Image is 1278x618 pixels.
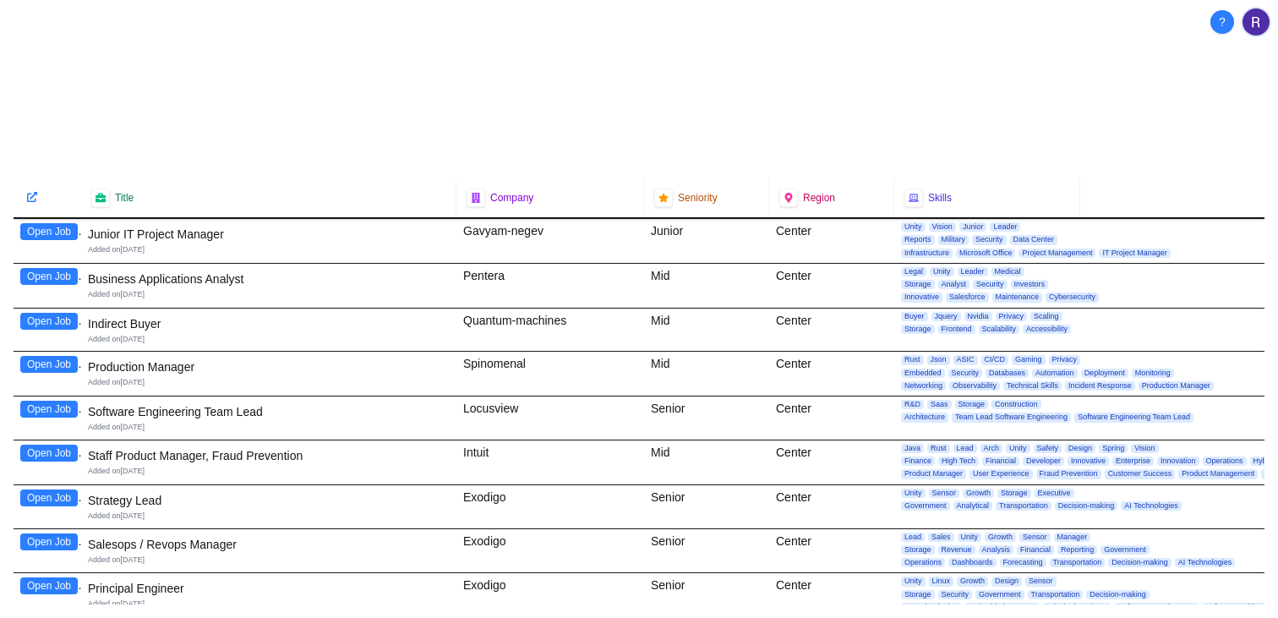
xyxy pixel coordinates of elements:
[88,466,450,477] div: Added on [DATE]
[981,355,1009,364] span: CI/CD
[1057,545,1097,555] span: Reporting
[901,293,942,302] span: Innovative
[88,492,450,509] div: Strategy Lead
[959,222,987,232] span: Junior
[996,312,1028,321] span: Privacy
[644,397,769,440] div: Senior
[953,501,993,511] span: Analytical
[1023,325,1071,334] span: Accessibility
[901,545,935,555] span: Storage
[769,485,894,528] div: Center
[1099,249,1170,258] span: IT Project Manager
[964,312,992,321] span: Nvidia
[1175,558,1235,567] span: AI Technologies
[644,264,769,308] div: Mid
[948,369,983,378] span: Security
[1006,444,1030,453] span: Unity
[456,573,644,617] div: Exodigo
[88,447,450,464] div: Staff Product Manager, Fraud Prevention
[927,400,952,409] span: Saas
[88,289,450,300] div: Added on [DATE]
[20,313,78,330] button: Open Job
[982,457,1019,466] span: Financial
[1035,489,1074,498] span: Executive
[979,325,1020,334] span: Scalability
[88,599,450,610] div: Added on [DATE]
[929,222,956,232] span: Vision
[901,501,950,511] span: Government
[938,590,973,599] span: Security
[1043,603,1111,612] span: Principal Engineer
[938,457,979,466] span: High Tech
[20,489,78,506] button: Open Job
[769,352,894,396] div: Center
[1068,457,1109,466] span: Innovative
[901,267,926,276] span: Legal
[1115,603,1199,612] span: Software Development
[88,334,450,345] div: Added on [DATE]
[1030,312,1062,321] span: Scaling
[986,369,1029,378] span: Databases
[901,603,961,612] span: AI Technologies
[456,219,644,263] div: Gavyam-negev
[929,489,960,498] span: Sensor
[955,400,989,409] span: Storage
[938,325,975,334] span: Frontend
[1219,14,1226,30] span: ?
[456,264,644,308] div: Pentera
[644,309,769,352] div: Mid
[1000,558,1046,567] span: Forecasting
[1086,590,1150,599] span: Decision-making
[88,244,450,255] div: Added on [DATE]
[88,403,450,420] div: Software Engineering Team Lead
[1108,558,1171,567] span: Decision-making
[1003,381,1062,391] span: Technical Skills
[1046,293,1099,302] span: Cybersecurity
[901,249,953,258] span: Infrastructure
[901,489,926,498] span: Unity
[20,445,78,462] button: Open Job
[964,603,1040,612] span: Embedded Systems
[644,573,769,617] div: Senior
[985,533,1016,542] span: Growth
[972,235,1007,244] span: Security
[1011,280,1049,289] span: Investors
[20,401,78,418] button: Open Job
[957,577,988,586] span: Growth
[115,191,134,205] span: Title
[980,444,1003,453] span: Arch
[769,573,894,617] div: Center
[456,397,644,440] div: Locusview
[456,352,644,396] div: Spinomenal
[456,440,644,484] div: Intuit
[1049,355,1081,364] span: Privacy
[1178,469,1258,479] span: Product Management
[1010,235,1058,244] span: Data Center
[946,293,989,302] span: Salesforce
[973,280,1008,289] span: Security
[1241,7,1271,37] button: User menu
[20,577,78,594] button: Open Job
[1242,8,1270,36] img: User avatar
[953,355,978,364] span: ASIC
[88,422,450,433] div: Added on [DATE]
[929,577,954,586] span: Linux
[644,529,769,573] div: Senior
[928,533,954,542] span: Sales
[1139,381,1214,391] span: Production Manager
[769,309,894,352] div: Center
[803,191,835,205] span: Region
[901,369,945,378] span: Embedded
[1032,369,1078,378] span: Automation
[1074,413,1193,422] span: Software Engineering Team Lead
[88,536,450,553] div: Salesops / Revops Manager
[901,469,966,479] span: Product Manager
[1065,444,1095,453] span: Design
[901,444,924,453] span: Java
[1157,457,1199,466] span: Innovation
[901,590,935,599] span: Storage
[901,400,924,409] span: R&D
[930,267,954,276] span: Unity
[88,358,450,375] div: Production Manager
[1112,457,1154,466] span: Enterprise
